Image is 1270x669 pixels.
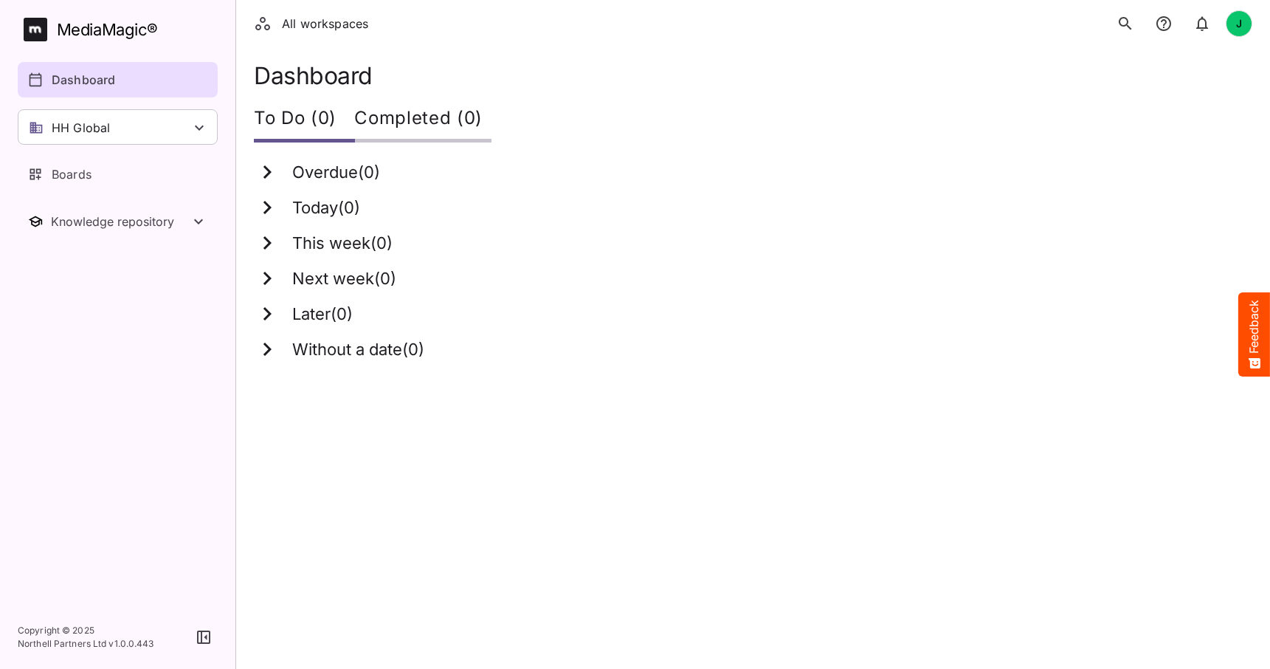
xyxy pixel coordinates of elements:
h3: Next week ( 0 ) [292,270,396,289]
button: Toggle Knowledge repository [18,204,218,239]
div: Completed (0) [354,98,491,143]
p: HH Global [52,119,110,137]
div: J [1226,10,1252,37]
h3: Without a date ( 0 ) [292,340,424,360]
div: To Do (0) [254,98,354,143]
p: Boards [52,165,92,183]
h3: Overdue ( 0 ) [292,163,380,182]
button: search [1111,9,1140,38]
h3: Later ( 0 ) [292,305,353,324]
div: Knowledge repository [51,214,190,229]
button: notifications [1187,9,1217,38]
button: notifications [1149,9,1178,38]
h3: Today ( 0 ) [292,199,360,218]
p: Northell Partners Ltd v 1.0.0.443 [18,637,154,651]
a: Dashboard [18,62,218,97]
p: Copyright © 2025 [18,624,154,637]
button: Feedback [1238,292,1270,377]
p: Dashboard [52,71,115,89]
div: MediaMagic ® [57,18,158,42]
h3: This week ( 0 ) [292,234,393,253]
h1: Dashboard [254,62,1252,89]
nav: Knowledge repository [18,204,218,239]
a: Boards [18,157,218,192]
a: MediaMagic® [24,18,218,41]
